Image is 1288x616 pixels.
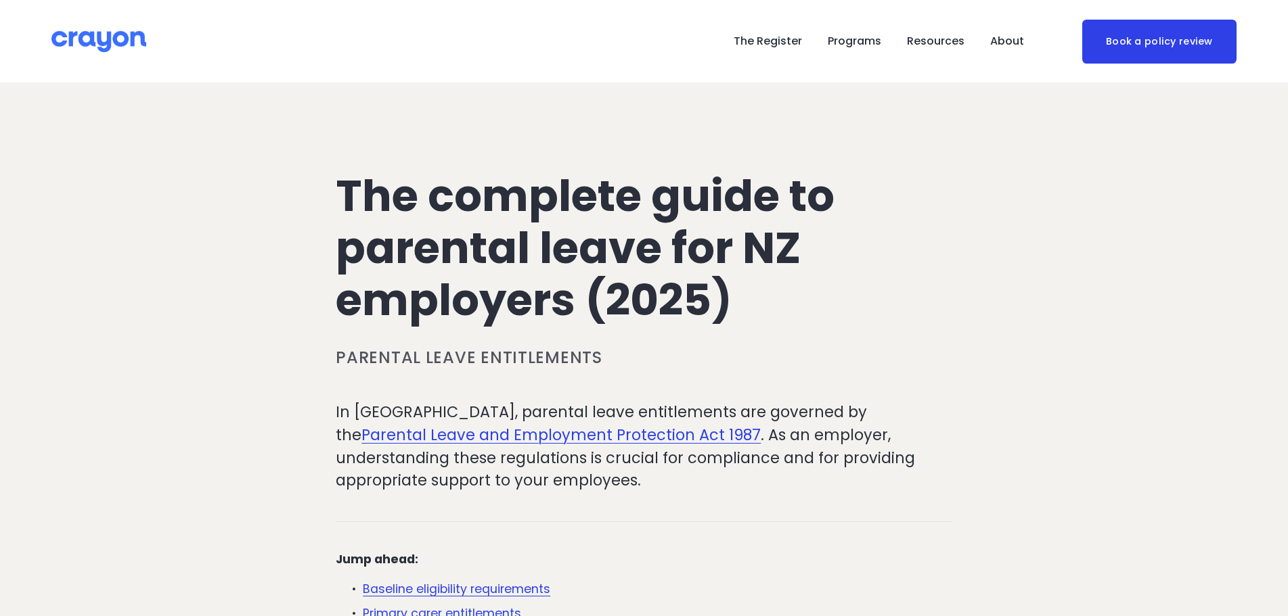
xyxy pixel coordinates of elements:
[336,551,418,567] strong: Jump ahead:
[907,32,964,51] span: Resources
[828,32,881,51] span: Programs
[990,30,1024,52] a: folder dropdown
[361,424,761,446] a: Parental Leave and Employment Protection Act 1987
[734,30,802,52] a: The Register
[51,30,146,53] img: Crayon
[990,32,1024,51] span: About
[336,346,602,369] a: Parental leave entitlements
[363,581,550,597] a: Baseline eligibility requirements
[907,30,964,52] a: folder dropdown
[1082,20,1237,64] a: Book a policy review
[336,401,952,492] p: In [GEOGRAPHIC_DATA], parental leave entitlements are governed by the . As an employer, understan...
[828,30,881,52] a: folder dropdown
[336,170,952,326] h1: The complete guide to parental leave for NZ employers (2025)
